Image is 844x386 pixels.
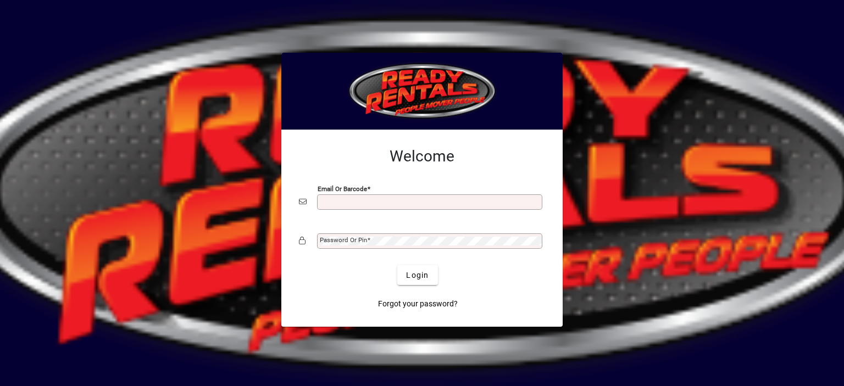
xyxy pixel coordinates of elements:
[320,236,367,244] mat-label: Password or Pin
[374,294,462,314] a: Forgot your password?
[406,270,429,281] span: Login
[378,298,458,310] span: Forgot your password?
[318,185,367,193] mat-label: Email or Barcode
[299,147,545,166] h2: Welcome
[397,265,437,285] button: Login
